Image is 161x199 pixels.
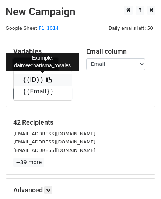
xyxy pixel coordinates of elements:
[6,25,59,31] small: Google Sheet:
[6,53,79,71] div: Example: daimeecharisma_rosales
[39,25,59,31] a: F1_1014
[13,118,148,127] h5: 42 Recipients
[13,131,95,136] small: [EMAIL_ADDRESS][DOMAIN_NAME]
[6,6,155,18] h2: New Campaign
[13,47,75,56] h5: Variables
[106,24,155,32] span: Daily emails left: 50
[14,74,72,86] a: {{ID}}
[13,148,95,153] small: [EMAIL_ADDRESS][DOMAIN_NAME]
[13,139,95,145] small: [EMAIL_ADDRESS][DOMAIN_NAME]
[86,47,148,56] h5: Email column
[13,158,44,167] a: +39 more
[106,25,155,31] a: Daily emails left: 50
[124,164,161,199] iframe: Chat Widget
[13,186,148,194] h5: Advanced
[14,86,72,97] a: {{Email}}
[124,164,161,199] div: 聊天小组件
